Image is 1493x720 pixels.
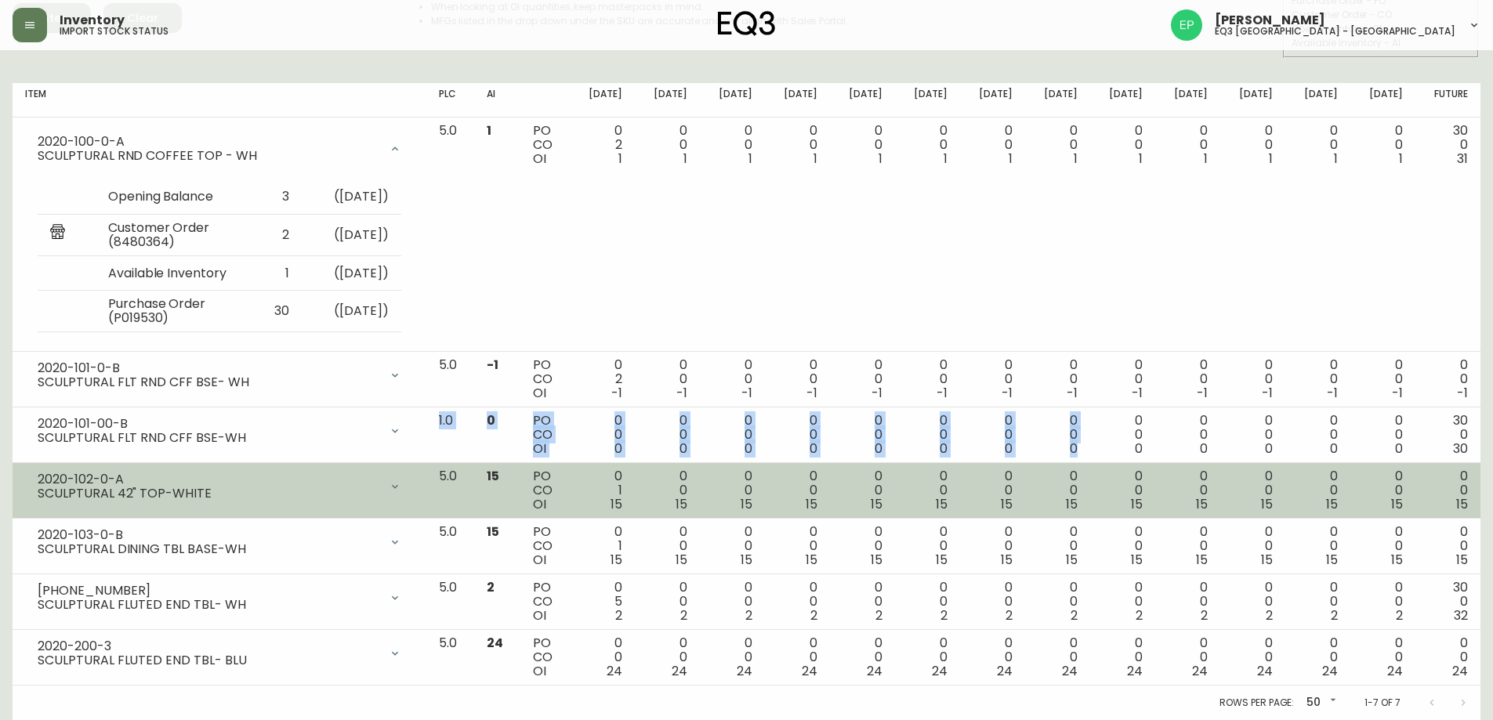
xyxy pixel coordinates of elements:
[940,440,948,458] span: 0
[487,523,499,541] span: 15
[932,662,948,680] span: 24
[533,384,546,402] span: OI
[741,495,752,513] span: 15
[1168,469,1208,512] div: 0 0
[647,525,687,567] div: 0 0
[533,150,546,168] span: OI
[997,662,1013,680] span: 24
[647,469,687,512] div: 0 0
[302,256,401,291] td: ( [DATE] )
[25,525,414,559] div: 2020-103-0-BSCULPTURAL DINING TBL BASE-WH
[1428,469,1468,512] div: 0 0
[777,124,817,166] div: 0 0
[1265,440,1273,458] span: 0
[611,495,622,513] span: 15
[712,414,752,456] div: 0 0
[426,118,474,353] td: 5.0
[38,472,379,487] div: 2020-102-0-A
[1233,636,1273,678] div: 0 0
[1261,551,1273,569] span: 15
[712,525,752,567] div: 0 0
[1062,662,1078,680] span: 24
[806,495,817,513] span: 15
[683,150,687,168] span: 1
[745,606,752,624] span: 2
[533,495,546,513] span: OI
[1215,27,1455,36] h5: eq3 [GEOGRAPHIC_DATA] - [GEOGRAPHIC_DATA]
[1363,469,1403,512] div: 0 0
[38,135,379,149] div: 2020-100-0-A
[13,83,426,118] th: Item
[1298,358,1338,400] div: 0 0
[1457,384,1468,402] span: -1
[1219,696,1294,710] p: Rows per page:
[1220,83,1285,118] th: [DATE]
[1103,124,1143,166] div: 0 0
[38,584,379,598] div: [PHONE_NUMBER]
[1127,662,1143,680] span: 24
[1257,662,1273,680] span: 24
[973,469,1013,512] div: 0 0
[1428,358,1468,400] div: 0 0
[533,662,546,680] span: OI
[1131,495,1143,513] span: 15
[1363,358,1403,400] div: 0 0
[1168,636,1208,678] div: 0 0
[1197,384,1208,402] span: -1
[672,662,687,680] span: 24
[38,375,379,389] div: SCULPTURAL FLT RND CFF BSE- WH
[1428,636,1468,678] div: 0 0
[1399,150,1403,168] span: 1
[570,83,635,118] th: [DATE]
[973,358,1013,400] div: 0 0
[843,124,882,166] div: 0 0
[960,83,1025,118] th: [DATE]
[1269,150,1273,168] span: 1
[1204,150,1208,168] span: 1
[487,467,499,485] span: 15
[1002,384,1013,402] span: -1
[1415,83,1480,118] th: Future
[426,463,474,519] td: 5.0
[1456,495,1468,513] span: 15
[1103,358,1143,400] div: 0 0
[38,528,379,542] div: 2020-103-0-B
[38,487,379,501] div: SCULPTURAL 42" TOP-WHITE
[940,606,948,624] span: 2
[806,551,817,569] span: 15
[814,150,817,168] span: 1
[1364,696,1401,710] p: 1-7 of 7
[1074,150,1078,168] span: 1
[1395,440,1403,458] span: 0
[50,224,65,243] img: retail_report.svg
[712,636,752,678] div: 0 0
[777,636,817,678] div: 0 0
[38,639,379,653] div: 2020-200-3
[908,358,948,400] div: 0 0
[1136,606,1143,624] span: 2
[533,358,557,400] div: PO CO
[936,495,948,513] span: 15
[1103,414,1143,456] div: 0 0
[252,291,303,332] td: 30
[1168,581,1208,623] div: 0 0
[1453,440,1468,458] span: 30
[533,581,557,623] div: PO CO
[737,662,752,680] span: 24
[777,414,817,456] div: 0 0
[712,581,752,623] div: 0 0
[1350,83,1415,118] th: [DATE]
[96,291,252,332] td: Purchase Order (P019530)
[1025,83,1090,118] th: [DATE]
[582,358,622,400] div: 0 2
[1452,662,1468,680] span: 24
[1171,9,1202,41] img: edb0eb29d4ff191ed42d19acdf48d771
[426,352,474,407] td: 5.0
[802,662,817,680] span: 24
[875,440,882,458] span: 0
[712,124,752,166] div: 0 0
[867,662,882,680] span: 24
[676,495,687,513] span: 15
[745,440,752,458] span: 0
[1428,414,1468,456] div: 30 0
